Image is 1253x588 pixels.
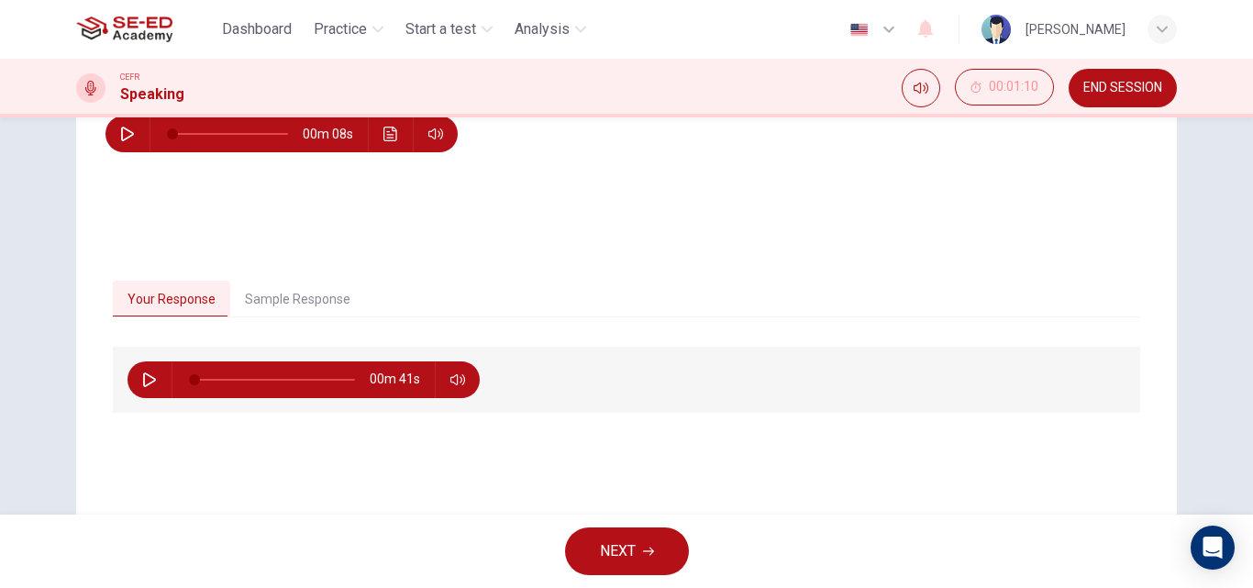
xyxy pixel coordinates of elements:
button: Dashboard [215,13,299,46]
img: SE-ED Academy logo [76,11,172,48]
button: Start a test [398,13,500,46]
h1: Speaking [120,83,184,105]
img: Profile picture [981,15,1011,44]
button: 00:01:10 [955,69,1054,105]
span: Start a test [405,18,476,40]
span: END SESSION [1083,81,1162,95]
img: en [848,23,870,37]
span: 00m 08s [303,116,368,152]
a: SE-ED Academy logo [76,11,215,48]
button: Practice [306,13,391,46]
div: [PERSON_NAME] [1026,18,1125,40]
span: Dashboard [222,18,292,40]
div: Mute [902,69,940,107]
button: Analysis [507,13,593,46]
button: NEXT [565,527,689,575]
span: NEXT [600,538,636,564]
button: Click to see the audio transcription [376,116,405,152]
div: Open Intercom Messenger [1191,526,1235,570]
span: Practice [314,18,367,40]
span: 00m 41s [370,361,435,398]
div: Hide [955,69,1054,107]
div: basic tabs example [113,281,1140,319]
button: Sample Response [230,281,365,319]
span: Analysis [515,18,570,40]
span: CEFR [120,71,139,83]
button: Your Response [113,281,230,319]
span: 00:01:10 [989,80,1038,94]
button: END SESSION [1069,69,1177,107]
